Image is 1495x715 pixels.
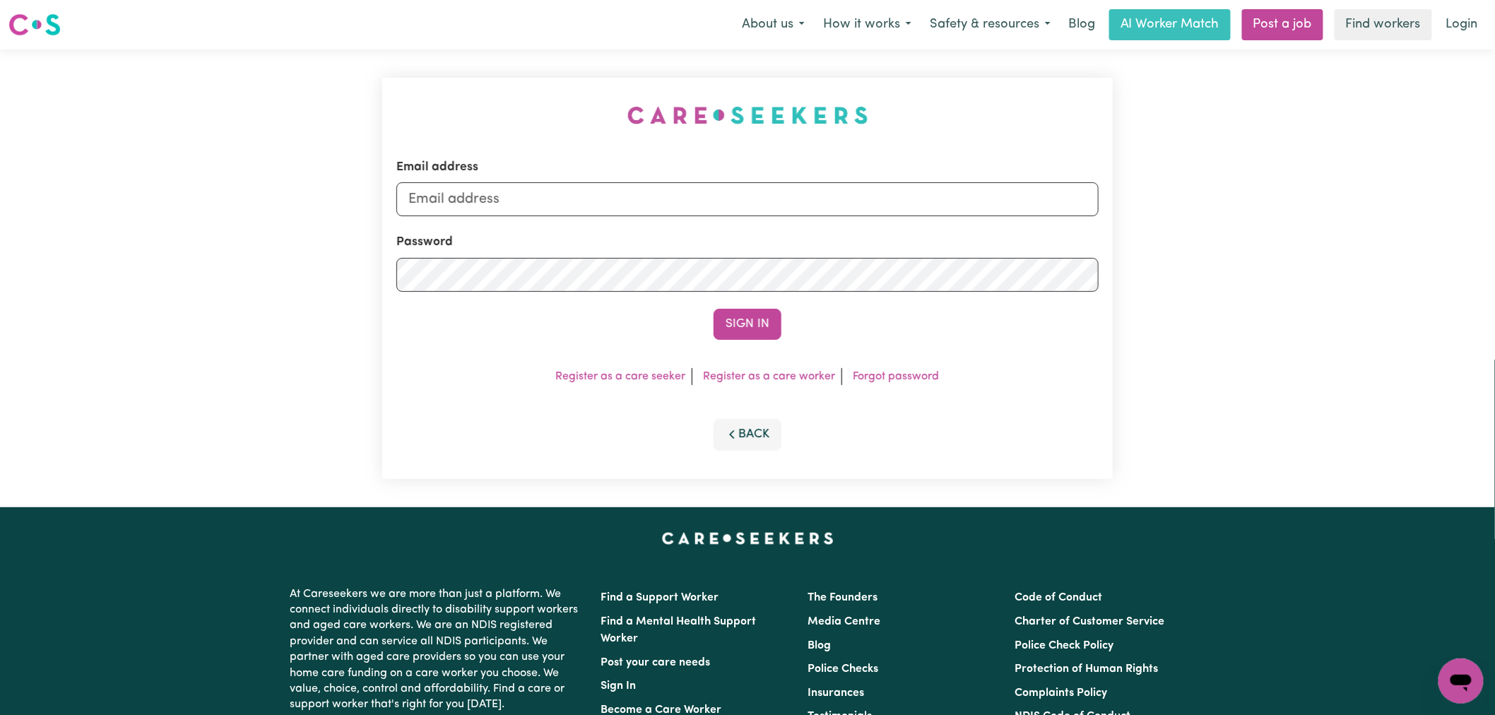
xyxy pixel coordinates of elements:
[808,687,864,699] a: Insurances
[704,371,836,382] a: Register as a care worker
[733,10,814,40] button: About us
[1015,616,1165,627] a: Charter of Customer Service
[1015,663,1159,675] a: Protection of Human Rights
[1335,9,1432,40] a: Find workers
[1242,9,1323,40] a: Post a job
[921,10,1060,40] button: Safety & resources
[1015,640,1114,651] a: Police Check Policy
[396,233,453,252] label: Password
[808,592,877,603] a: The Founders
[8,8,61,41] a: Careseekers logo
[714,419,781,450] button: Back
[1109,9,1231,40] a: AI Worker Match
[808,663,878,675] a: Police Checks
[601,657,710,668] a: Post your care needs
[662,533,834,544] a: Careseekers home page
[1438,9,1487,40] a: Login
[1438,658,1484,704] iframe: Button to launch messaging window
[853,371,940,382] a: Forgot password
[714,309,781,340] button: Sign In
[808,616,880,627] a: Media Centre
[601,616,756,644] a: Find a Mental Health Support Worker
[601,680,636,692] a: Sign In
[396,182,1099,216] input: Email address
[1015,592,1103,603] a: Code of Conduct
[556,371,686,382] a: Register as a care seeker
[601,592,719,603] a: Find a Support Worker
[396,158,478,177] label: Email address
[8,12,61,37] img: Careseekers logo
[1060,9,1104,40] a: Blog
[808,640,831,651] a: Blog
[1015,687,1108,699] a: Complaints Policy
[814,10,921,40] button: How it works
